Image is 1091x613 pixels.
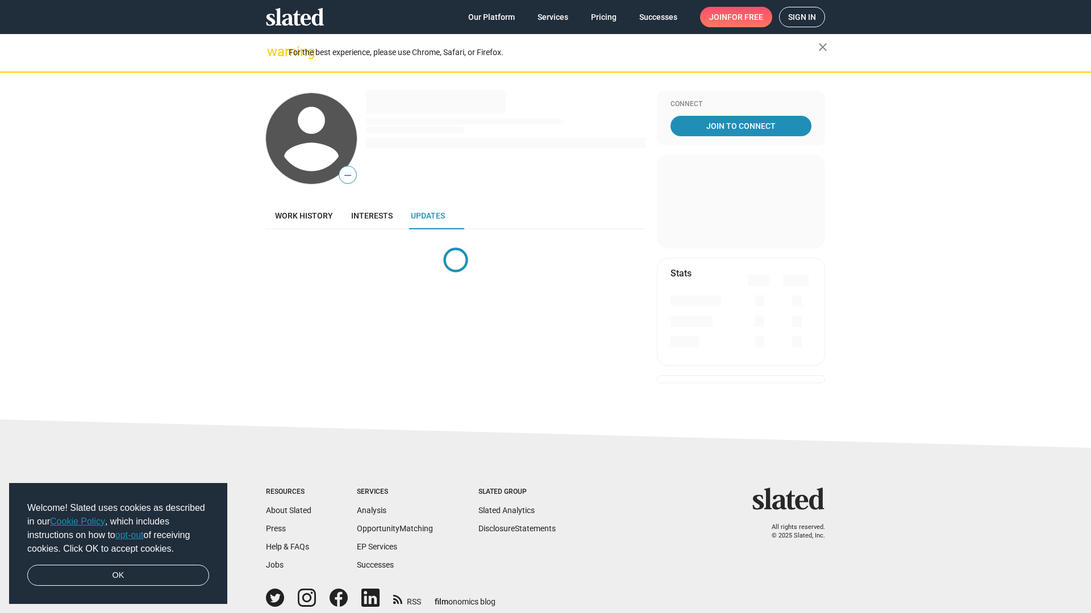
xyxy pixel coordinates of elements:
span: Services [538,7,568,27]
a: Join To Connect [671,116,811,136]
a: RSS [393,590,421,607]
a: OpportunityMatching [357,524,433,533]
mat-card-title: Stats [671,267,692,279]
a: Interests [342,202,402,229]
a: Successes [630,7,686,27]
a: Updates [402,202,454,229]
span: Updates [411,211,445,220]
a: Sign in [779,7,825,27]
span: Our Platform [468,7,515,27]
span: for free [727,7,763,27]
a: Slated Analytics [478,506,535,515]
a: Work history [266,202,342,229]
div: Slated Group [478,488,556,497]
a: Joinfor free [700,7,772,27]
mat-icon: close [816,40,830,54]
div: Resources [266,488,311,497]
a: opt-out [115,530,144,540]
a: Cookie Policy [50,517,105,526]
a: About Slated [266,506,311,515]
a: Services [528,7,577,27]
a: Pricing [582,7,626,27]
mat-icon: warning [267,45,281,58]
p: All rights reserved. © 2025 Slated, Inc. [760,523,825,540]
span: Join [709,7,763,27]
span: Work history [275,211,333,220]
a: Analysis [357,506,386,515]
a: dismiss cookie message [27,565,209,586]
div: Services [357,488,433,497]
span: — [339,168,356,183]
a: DisclosureStatements [478,524,556,533]
span: Welcome! Slated uses cookies as described in our , which includes instructions on how to of recei... [27,501,209,556]
div: Connect [671,100,811,109]
span: Join To Connect [673,116,809,136]
a: filmonomics blog [435,587,495,607]
span: Interests [351,211,393,220]
a: Press [266,524,286,533]
span: Successes [639,7,677,27]
div: For the best experience, please use Chrome, Safari, or Firefox. [289,45,818,60]
a: Successes [357,560,394,569]
span: film [435,597,448,606]
a: Help & FAQs [266,542,309,551]
div: cookieconsent [9,483,227,604]
a: EP Services [357,542,397,551]
a: Jobs [266,560,284,569]
span: Sign in [788,7,816,27]
a: Our Platform [459,7,524,27]
span: Pricing [591,7,617,27]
